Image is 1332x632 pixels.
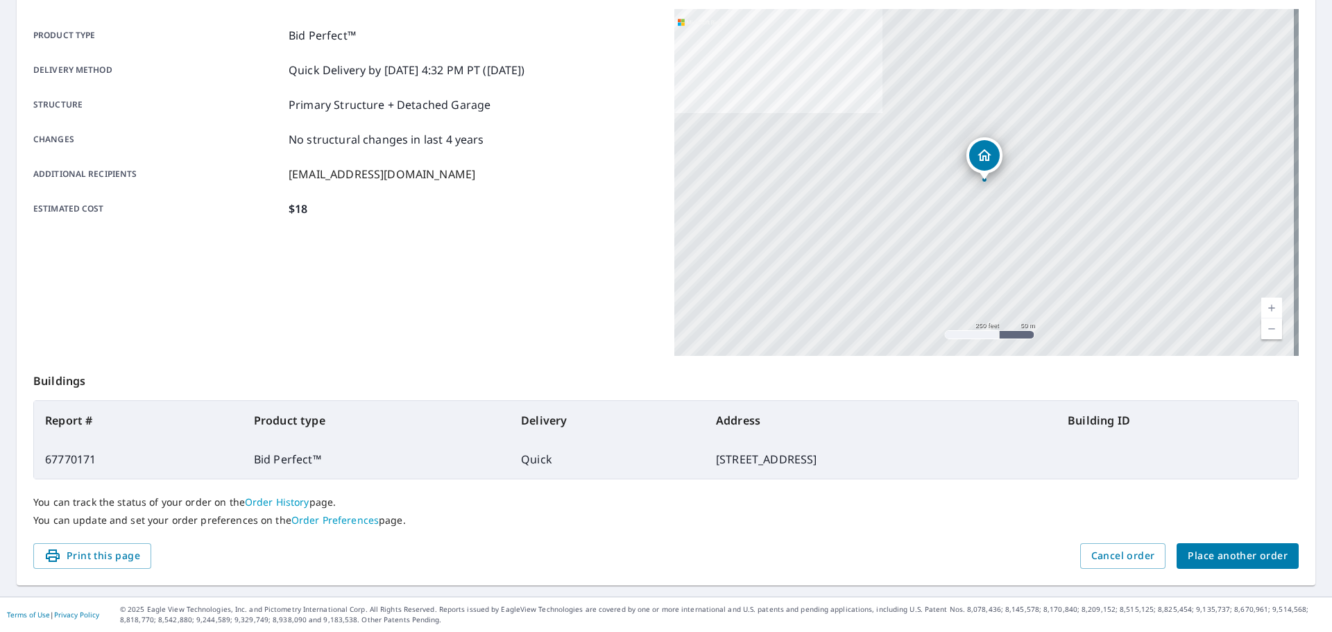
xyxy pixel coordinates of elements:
button: Cancel order [1080,543,1166,569]
button: Place another order [1177,543,1299,569]
p: © 2025 Eagle View Technologies, Inc. and Pictometry International Corp. All Rights Reserved. Repo... [120,604,1325,625]
a: Order History [245,495,309,509]
p: | [7,610,99,619]
p: $18 [289,200,307,217]
p: Buildings [33,356,1299,400]
p: You can track the status of your order on the page. [33,496,1299,509]
button: Print this page [33,543,151,569]
span: Cancel order [1091,547,1155,565]
p: Quick Delivery by [DATE] 4:32 PM PT ([DATE]) [289,62,525,78]
span: Print this page [44,547,140,565]
td: 67770171 [34,440,243,479]
td: [STREET_ADDRESS] [705,440,1057,479]
p: [EMAIL_ADDRESS][DOMAIN_NAME] [289,166,475,182]
p: Bid Perfect™ [289,27,356,44]
td: Quick [510,440,705,479]
p: You can update and set your order preferences on the page. [33,514,1299,527]
th: Building ID [1057,401,1298,440]
div: Dropped pin, building 1, Residential property, 34155 Camino El Molino Capistrano Beach, CA 92624 [966,137,1002,180]
p: Estimated cost [33,200,283,217]
a: Current Level 17, Zoom In [1261,298,1282,318]
p: Delivery method [33,62,283,78]
a: Order Preferences [291,513,379,527]
th: Report # [34,401,243,440]
p: No structural changes in last 4 years [289,131,484,148]
th: Product type [243,401,510,440]
p: Additional recipients [33,166,283,182]
a: Privacy Policy [54,610,99,620]
p: Changes [33,131,283,148]
p: Structure [33,96,283,113]
p: Primary Structure + Detached Garage [289,96,490,113]
p: Product type [33,27,283,44]
span: Place another order [1188,547,1288,565]
th: Delivery [510,401,705,440]
td: Bid Perfect™ [243,440,510,479]
th: Address [705,401,1057,440]
a: Current Level 17, Zoom Out [1261,318,1282,339]
a: Terms of Use [7,610,50,620]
